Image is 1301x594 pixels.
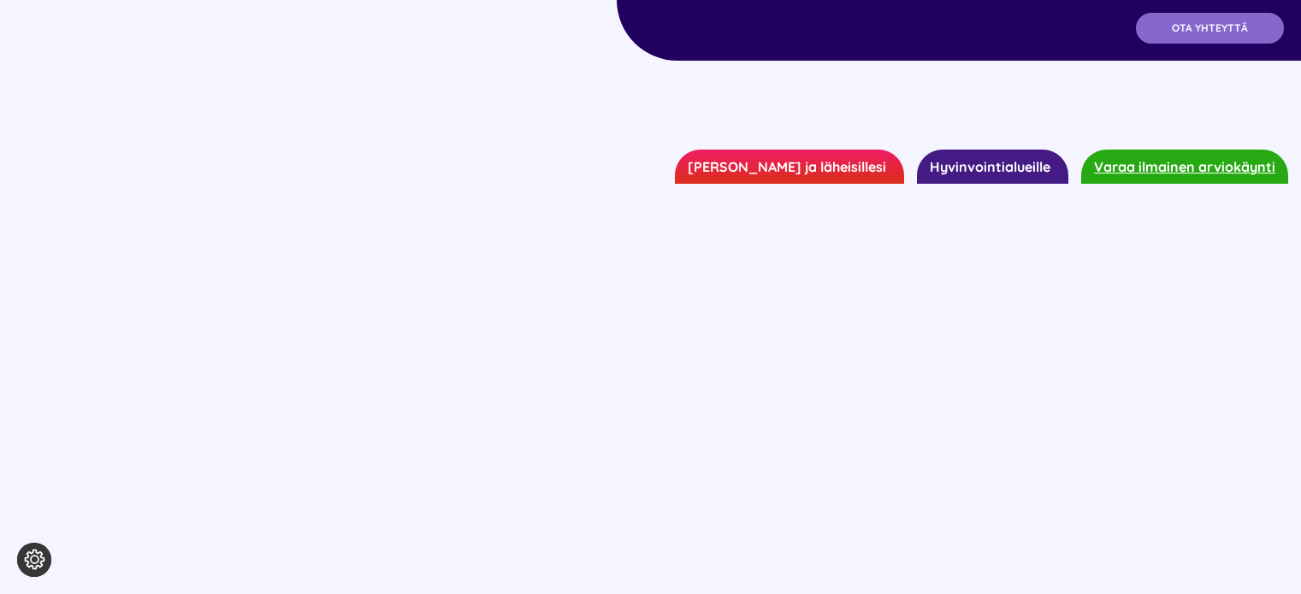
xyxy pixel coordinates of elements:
a: Varaa ilmainen arviokäynti [1081,150,1288,184]
a: OTA YHTEYTTÄ [1136,13,1284,44]
button: Evästeasetukset [17,543,51,577]
a: Hyvinvointialueille [917,150,1068,184]
a: [PERSON_NAME] ja läheisillesi [675,150,904,184]
span: OTA YHTEYTTÄ [1172,22,1248,34]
